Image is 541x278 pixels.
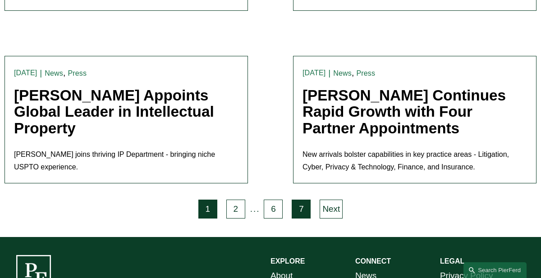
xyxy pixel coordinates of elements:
span: , [352,68,354,77]
strong: LEGAL [440,257,464,265]
a: 6 [264,200,283,219]
p: New arrivals bolster capabilities in key practice areas - Litigation, Cyber, Privacy & Technology... [303,148,527,174]
a: Search this site [463,262,527,278]
time: [DATE] [303,69,326,77]
a: Next [320,200,343,219]
time: [DATE] [14,69,37,77]
strong: CONNECT [355,257,391,265]
a: [PERSON_NAME] Continues Rapid Growth with Four Partner Appointments [303,87,506,137]
strong: EXPLORE [270,257,305,265]
a: Press [68,69,87,77]
a: 1 [198,200,217,219]
span: , [63,68,65,77]
a: News [45,69,63,77]
a: 2 [226,200,245,219]
a: 7 [292,200,311,219]
p: [PERSON_NAME] joins thriving IP Department - bringing niche USPTO experience. [14,148,238,174]
a: Press [356,69,375,77]
a: [PERSON_NAME] Appoints Global Leader in Intellectual Property [14,87,214,137]
a: News [333,69,352,77]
